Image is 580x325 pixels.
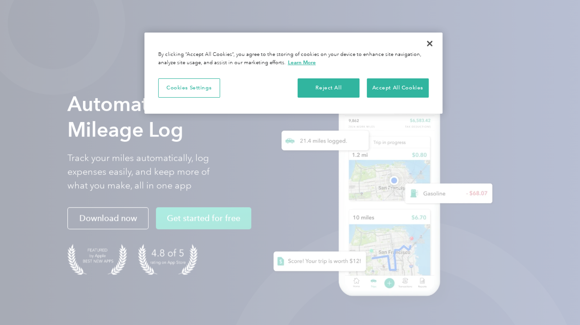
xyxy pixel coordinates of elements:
button: Cookies Settings [158,78,220,98]
button: Reject All [298,78,359,98]
div: Privacy [144,33,442,114]
button: Accept All Cookies [367,78,429,98]
img: Everlance, mileage tracker app, expense tracking app [259,81,500,310]
strong: Automate Your Mileage Log [67,92,207,142]
button: Close [420,33,440,54]
p: Track your miles automatically, log expenses easily, and keep more of what you make, all in one app [67,151,231,193]
div: Cookie banner [144,33,442,114]
img: Badge for Featured by Apple Best New Apps [67,244,127,275]
a: More information about your privacy, opens in a new tab [288,59,316,66]
img: 4.9 out of 5 stars on the app store [138,244,198,275]
div: By clicking “Accept All Cookies”, you agree to the storing of cookies on your device to enhance s... [158,51,429,67]
a: Get started for free [156,207,251,229]
a: Download now [67,207,149,229]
